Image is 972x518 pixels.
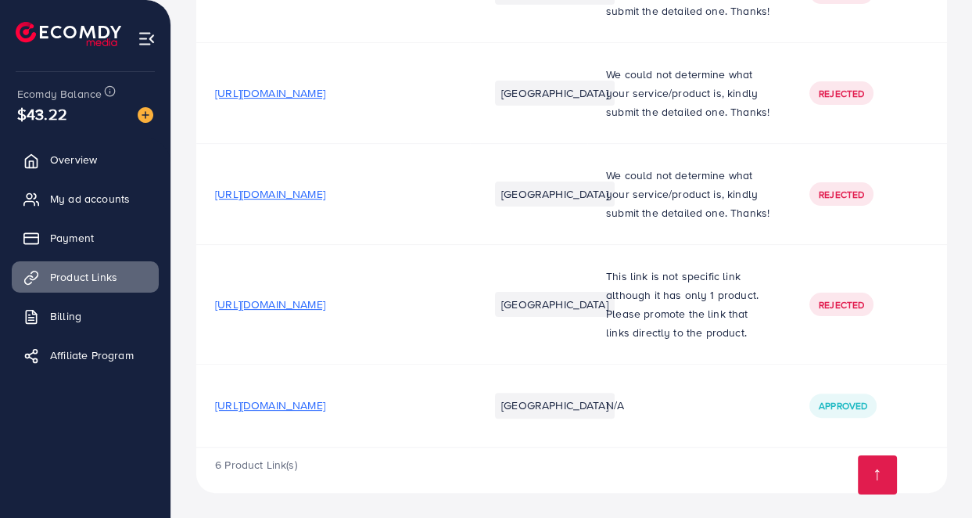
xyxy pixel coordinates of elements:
[12,222,159,254] a: Payment
[50,269,117,285] span: Product Links
[50,191,130,207] span: My ad accounts
[215,297,325,312] span: [URL][DOMAIN_NAME]
[819,188,864,201] span: Rejected
[50,347,134,363] span: Affiliate Program
[606,267,772,342] p: This link is not specific link although it has only 1 product. Please promote the link that links...
[606,166,772,222] p: We could not determine what your service/product is, kindly submit the detailed one. Thanks!
[16,22,121,46] img: logo
[138,107,153,123] img: image
[495,292,615,317] li: [GEOGRAPHIC_DATA]
[819,298,864,311] span: Rejected
[138,30,156,48] img: menu
[17,86,102,102] span: Ecomdy Balance
[12,300,159,332] a: Billing
[50,230,94,246] span: Payment
[495,81,615,106] li: [GEOGRAPHIC_DATA]
[606,397,624,413] span: N/A
[12,261,159,293] a: Product Links
[12,183,159,214] a: My ad accounts
[819,87,864,100] span: Rejected
[819,399,867,412] span: Approved
[215,457,297,473] span: 6 Product Link(s)
[17,103,67,125] span: $43.22
[606,65,772,121] p: We could not determine what your service/product is, kindly submit the detailed one. Thanks!
[906,448,960,506] iframe: Chat
[495,182,615,207] li: [GEOGRAPHIC_DATA]
[215,85,325,101] span: [URL][DOMAIN_NAME]
[50,308,81,324] span: Billing
[495,393,615,418] li: [GEOGRAPHIC_DATA]
[50,152,97,167] span: Overview
[12,144,159,175] a: Overview
[215,186,325,202] span: [URL][DOMAIN_NAME]
[12,340,159,371] a: Affiliate Program
[215,397,325,413] span: [URL][DOMAIN_NAME]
